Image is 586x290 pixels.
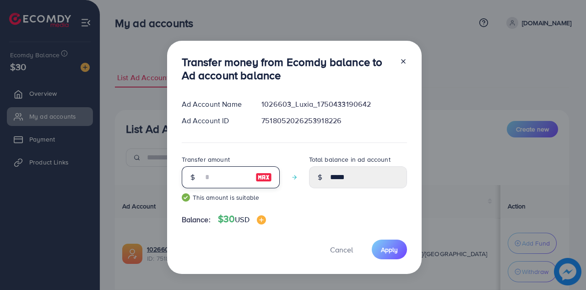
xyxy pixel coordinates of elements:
[372,240,407,259] button: Apply
[174,115,255,126] div: Ad Account ID
[319,240,364,259] button: Cancel
[381,245,398,254] span: Apply
[182,155,230,164] label: Transfer amount
[182,214,211,225] span: Balance:
[254,99,414,109] div: 1026603_Luxia_1750433190642
[218,213,266,225] h4: $30
[182,193,280,202] small: This amount is suitable
[309,155,391,164] label: Total balance in ad account
[174,99,255,109] div: Ad Account Name
[235,214,249,224] span: USD
[255,172,272,183] img: image
[330,245,353,255] span: Cancel
[182,55,392,82] h3: Transfer money from Ecomdy balance to Ad account balance
[182,193,190,202] img: guide
[257,215,266,224] img: image
[254,115,414,126] div: 7518052026253918226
